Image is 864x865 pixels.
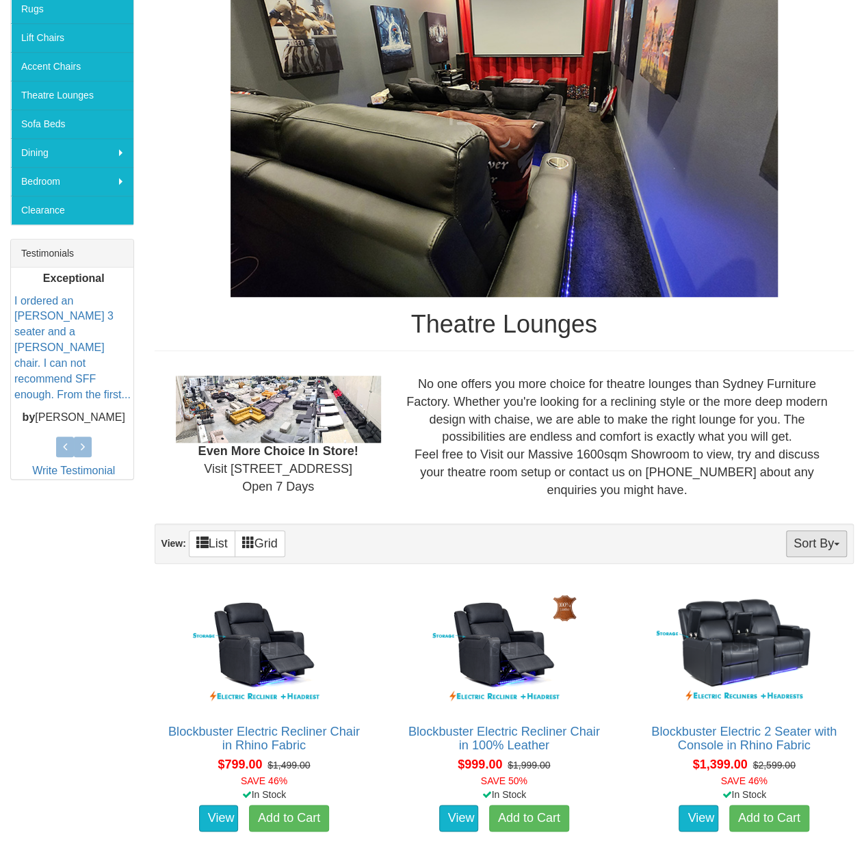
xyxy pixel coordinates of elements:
[189,530,235,557] a: List
[162,585,367,710] img: Blockbuster Electric Recliner Chair in Rhino Fabric
[176,376,381,443] img: Showroom
[14,295,131,400] a: I ordered an [PERSON_NAME] 3 seater and a [PERSON_NAME] chair. I can not recommend SFF enough. Fr...
[155,311,854,338] h1: Theatre Lounges
[786,530,847,557] button: Sort By
[199,805,239,832] a: View
[692,758,747,771] span: $1,399.00
[11,52,133,81] a: Accent Chairs
[14,410,133,426] p: [PERSON_NAME]
[439,805,479,832] a: View
[11,167,133,196] a: Bedroom
[631,788,856,801] div: In Stock
[168,725,360,752] a: Blockbuster Electric Recliner Chair in Rhino Fabric
[32,465,115,476] a: Write Testimonial
[11,23,133,52] a: Lift Chairs
[729,805,809,832] a: Add to Cart
[720,775,767,786] font: SAVE 46%
[679,805,718,832] a: View
[241,775,287,786] font: SAVE 46%
[11,240,133,268] div: Testimonials
[11,138,133,167] a: Dining
[402,585,606,710] img: Blockbuster Electric Recliner Chair in 100% Leather
[152,788,377,801] div: In Stock
[489,805,569,832] a: Add to Cart
[458,758,502,771] span: $999.00
[249,805,329,832] a: Add to Cart
[218,758,262,771] span: $799.00
[43,272,105,284] b: Exceptional
[235,530,285,557] a: Grid
[391,788,616,801] div: In Stock
[752,760,795,771] del: $2,599.00
[161,537,186,548] strong: View:
[391,376,843,499] div: No one offers you more choice for theatre lounges than Sydney Furniture Factory. Whether you're l...
[11,196,133,224] a: Clearance
[481,775,527,786] font: SAVE 50%
[11,109,133,138] a: Sofa Beds
[198,444,358,458] b: Even More Choice In Store!
[267,760,310,771] del: $1,499.00
[23,411,36,423] b: by
[11,81,133,109] a: Theatre Lounges
[408,725,600,752] a: Blockbuster Electric Recliner Chair in 100% Leather
[508,760,550,771] del: $1,999.00
[651,725,837,752] a: Blockbuster Electric 2 Seater with Console in Rhino Fabric
[166,376,391,495] div: Visit [STREET_ADDRESS] Open 7 Days
[642,585,846,710] img: Blockbuster Electric 2 Seater with Console in Rhino Fabric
